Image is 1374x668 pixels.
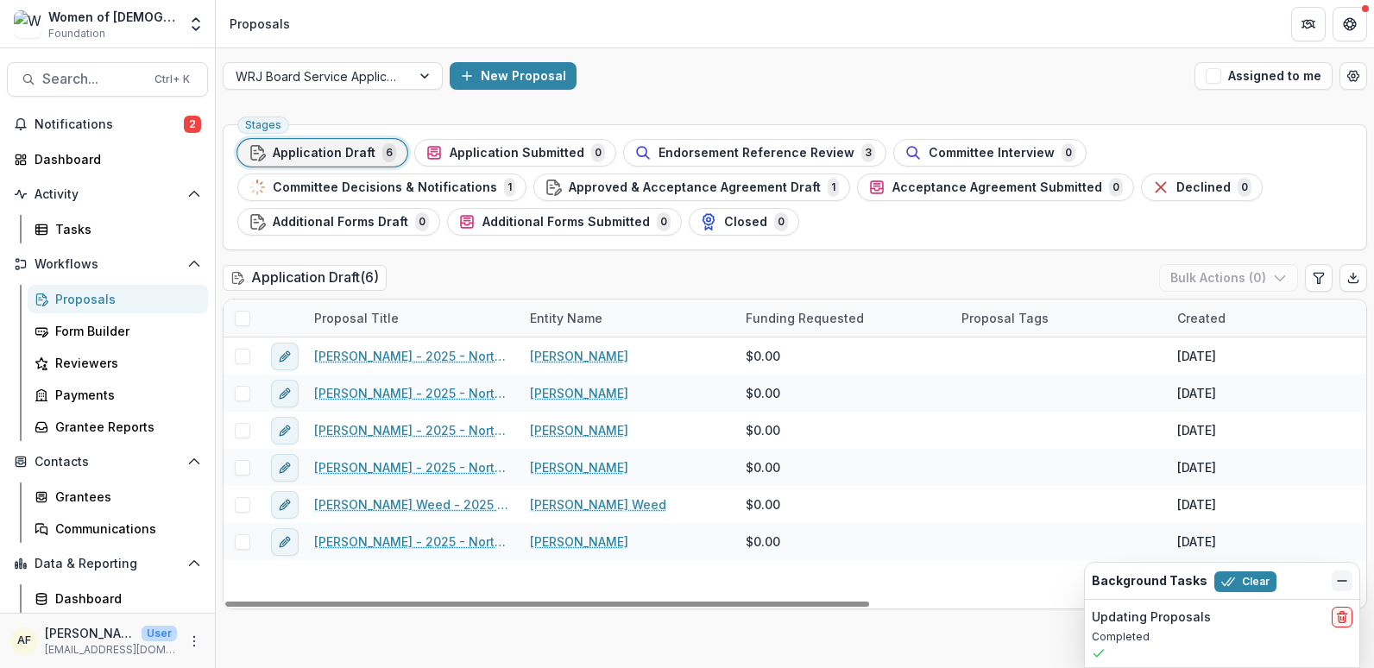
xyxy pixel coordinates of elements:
[48,26,105,41] span: Foundation
[520,309,613,327] div: Entity Name
[520,299,735,337] div: Entity Name
[857,173,1134,201] button: Acceptance Agreement Submitted0
[55,589,194,608] div: Dashboard
[951,309,1059,327] div: Proposal Tags
[1176,180,1231,195] span: Declined
[1177,533,1216,551] div: [DATE]
[746,347,780,365] span: $0.00
[447,208,682,236] button: Additional Forms Submitted0
[1332,570,1352,591] button: Dismiss
[271,417,299,444] button: edit
[7,448,208,476] button: Open Contacts
[746,495,780,514] span: $0.00
[1332,607,1352,627] button: delete
[314,495,509,514] a: [PERSON_NAME] Weed - 2025 - North American Board Service Application 2026
[746,533,780,551] span: $0.00
[504,178,515,197] span: 1
[569,180,821,195] span: Approved & Acceptance Agreement Draft
[1214,571,1276,592] button: Clear
[746,458,780,476] span: $0.00
[28,413,208,441] a: Grantee Reports
[1177,347,1216,365] div: [DATE]
[482,215,650,230] span: Additional Forms Submitted
[7,250,208,278] button: Open Workflows
[17,635,31,646] div: Amanda Feldman
[746,421,780,439] span: $0.00
[450,146,584,161] span: Application Submitted
[1238,178,1251,197] span: 0
[184,7,208,41] button: Open entity switcher
[951,299,1167,337] div: Proposal Tags
[223,11,297,36] nav: breadcrumb
[237,173,526,201] button: Committee Decisions & Notifications1
[14,10,41,38] img: Women of Reform Judaism
[271,454,299,482] button: edit
[735,309,874,327] div: Funding Requested
[382,143,396,162] span: 6
[1177,458,1216,476] div: [DATE]
[1092,610,1211,625] h2: Updating Proposals
[35,557,180,571] span: Data & Reporting
[271,491,299,519] button: edit
[530,533,628,551] a: [PERSON_NAME]
[273,215,408,230] span: Additional Forms Draft
[735,299,951,337] div: Funding Requested
[55,386,194,404] div: Payments
[892,180,1102,195] span: Acceptance Agreement Submitted
[35,117,184,132] span: Notifications
[304,309,409,327] div: Proposal Title
[35,150,194,168] div: Dashboard
[237,208,440,236] button: Additional Forms Draft0
[1291,7,1326,41] button: Partners
[7,110,208,138] button: Notifications2
[55,220,194,238] div: Tasks
[1194,62,1333,90] button: Assigned to me
[28,381,208,409] a: Payments
[151,70,193,89] div: Ctrl + K
[55,418,194,436] div: Grantee Reports
[533,173,850,201] button: Approved & Acceptance Agreement Draft1
[55,354,194,372] div: Reviewers
[1339,62,1367,90] button: Open table manager
[1177,495,1216,514] div: [DATE]
[314,347,509,365] a: [PERSON_NAME] - 2025 - North American Board Service Application 2026
[893,139,1087,167] button: Committee Interview0
[1092,574,1207,589] h2: Background Tasks
[591,143,605,162] span: 0
[28,482,208,511] a: Grantees
[657,212,671,231] span: 0
[28,584,208,613] a: Dashboard
[1339,264,1367,292] button: Export table data
[1141,173,1263,201] button: Declined0
[530,495,666,514] a: [PERSON_NAME] Weed
[304,299,520,337] div: Proposal Title
[1062,143,1075,162] span: 0
[415,212,429,231] span: 0
[48,8,177,26] div: Women of [DEMOGRAPHIC_DATA]
[530,384,628,402] a: [PERSON_NAME]
[774,212,788,231] span: 0
[450,62,577,90] button: New Proposal
[314,421,509,439] a: [PERSON_NAME] - 2025 - North American Board Service Application 2026
[314,384,509,402] a: [PERSON_NAME] - 2025 - North American Board Service Application 2026
[273,146,375,161] span: Application Draft
[314,533,509,551] a: [PERSON_NAME] - 2025 - North American Board Service Application 2026
[530,421,628,439] a: [PERSON_NAME]
[1177,384,1216,402] div: [DATE]
[746,384,780,402] span: $0.00
[28,285,208,313] a: Proposals
[659,146,854,161] span: Endorsement Reference Review
[35,455,180,469] span: Contacts
[724,215,767,230] span: Closed
[929,146,1055,161] span: Committee Interview
[245,119,281,131] span: Stages
[7,180,208,208] button: Open Activity
[28,215,208,243] a: Tasks
[42,71,144,87] span: Search...
[28,514,208,543] a: Communications
[271,343,299,370] button: edit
